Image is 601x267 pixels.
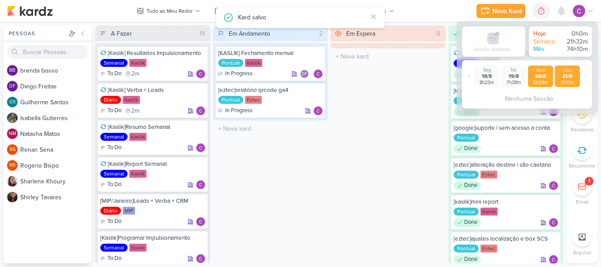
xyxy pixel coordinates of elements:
[129,170,147,178] div: Kaslik
[561,45,588,53] div: 74h10m
[314,69,322,78] img: Carlos Lima
[100,106,121,115] div: To Do
[433,29,444,38] div: 0
[454,245,479,252] div: Pontual
[100,49,205,57] div: [Kaslik] Resultados Impulsionamento
[314,106,322,115] div: Responsável: Carlos Lima
[107,69,121,78] p: To Do
[549,255,558,264] div: Responsável: Carlos Lima
[530,80,551,85] div: 5h29m
[196,143,205,152] img: Carlos Lima
[20,98,92,107] div: G u i l h e r m e S a n t o s
[573,249,591,256] p: Arquivo
[9,163,15,168] p: RB
[474,47,513,52] div: Sessão desligada...
[476,4,525,18] button: Novo Kard
[225,69,253,78] p: In Progress
[245,96,262,104] div: Eztec
[332,50,444,63] input: + Novo kard
[314,106,322,115] img: Carlos Lima
[549,181,558,190] div: Responsável: Carlos Lima
[107,254,121,263] p: To Do
[503,73,524,80] div: 19/8
[245,59,262,67] div: Kaslik
[533,30,560,38] div: Hoje
[100,170,128,178] div: Semanal
[7,128,18,139] div: Natasha Matos
[454,255,481,264] div: Done
[476,67,498,73] div: Seg
[464,144,477,153] p: Done
[9,100,15,105] p: GS
[100,133,128,141] div: Semanal
[7,6,53,16] img: kardz.app
[123,96,140,104] div: Kaslik
[454,218,481,227] div: Done
[454,87,558,95] div: [kaslik]novo conj hmp
[454,144,481,153] div: Done
[218,59,243,67] div: Pontual
[557,80,578,85] div: 0h0m
[549,181,558,190] img: Carlos Lima
[218,96,243,104] div: Pontual
[100,143,121,152] div: To Do
[9,84,15,89] p: DF
[7,192,18,202] img: Shirley Tavares
[107,143,121,152] p: To Do
[464,181,477,190] p: Done
[7,29,67,37] div: Pessoas
[196,106,205,115] div: Responsável: Carlos Lima
[557,67,578,73] div: Qui
[533,45,560,53] div: Mês
[7,65,18,76] div: brenda bosso
[549,255,558,264] img: Carlos Lima
[196,254,205,263] div: Responsável: Carlos Lima
[7,160,18,171] div: Rogerio Bispo
[100,197,205,205] div: [MIP/Janeiro]Leads + Verba + CRM
[9,132,16,136] p: NM
[20,113,92,123] div: I s a b e l l a G u t i e r r e s
[464,218,477,227] p: Done
[454,59,481,67] div: Semanal
[346,29,375,38] div: Em Espera
[125,106,139,115] div: último check-in há 2 meses
[20,177,92,186] div: S h a r l e n e K h o u r y
[218,49,323,57] div: [KASLIK] Fechamento mensal
[218,106,253,115] div: In Progress
[454,107,481,116] div: Done
[573,5,585,17] img: Carlos Lima
[225,106,253,115] p: In Progress
[7,97,18,107] div: Guilherme Santos
[503,80,524,85] div: 7h38m
[129,59,147,67] div: Kaslik
[129,133,147,141] div: Kaslik
[107,106,121,115] p: To Do
[107,180,121,189] p: To Do
[20,82,92,91] div: D i e g o F r e i t a s
[229,29,270,38] div: Em Andamento
[125,69,139,78] div: último check-in há 2 meses
[533,38,560,46] div: Semana
[215,122,326,135] input: + Novo kard
[480,171,497,179] div: Eztec
[100,69,121,78] div: To Do
[465,91,592,103] div: Nenhuma Sessão
[549,218,558,227] img: Carlos Lima
[100,207,121,215] div: Diário
[549,144,558,153] div: Responsável: Carlos Lima
[561,38,588,46] div: 21h32m
[571,126,594,134] p: Pendente
[196,254,205,263] img: Carlos Lima
[111,29,132,38] div: A Fazer
[503,67,524,73] div: Ter
[454,134,479,142] div: Pontual
[100,59,128,67] div: Semanal
[530,73,551,80] div: 20/8
[196,29,209,38] div: 19
[476,73,498,80] div: 18/8
[100,244,128,252] div: Semanal
[196,180,205,189] div: Responsável: Carlos Lima
[131,108,139,114] span: 2m
[557,73,578,80] div: 21/8
[123,207,135,215] div: MIP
